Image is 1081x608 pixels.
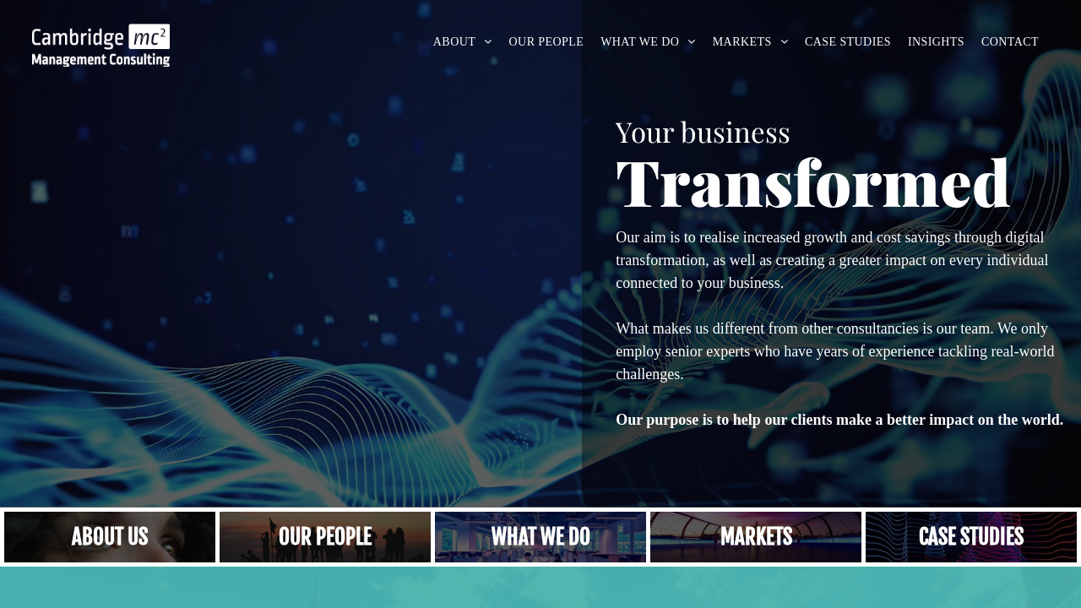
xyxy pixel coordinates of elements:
strong: Our purpose is to help our clients make a better impact on the world. [616,411,1063,428]
span: What makes us different from other consultancies is our team. We only employ senior experts who h... [616,320,1054,383]
span: Our aim is to realise increased growth and cost savings through digital transformation, as well a... [616,229,1048,291]
a: WHAT WE DO [592,29,704,55]
a: OUR PEOPLE [501,29,593,55]
a: MARKETS [704,29,796,55]
img: Go to Homepage [32,24,170,67]
a: CONTACT [973,29,1047,55]
a: A crowd in silhouette at sunset, on a rise or lookout point [220,512,431,562]
span: Your business [616,112,790,149]
a: INSIGHTS [899,29,973,55]
span: Transformed [616,138,1011,223]
a: ABOUT [425,29,501,55]
a: A yoga teacher lifting his whole body off the ground in the peacock pose [435,512,646,562]
a: Close up of woman's face, centered on her eyes [4,512,215,562]
a: CASE STUDIES [796,29,899,55]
